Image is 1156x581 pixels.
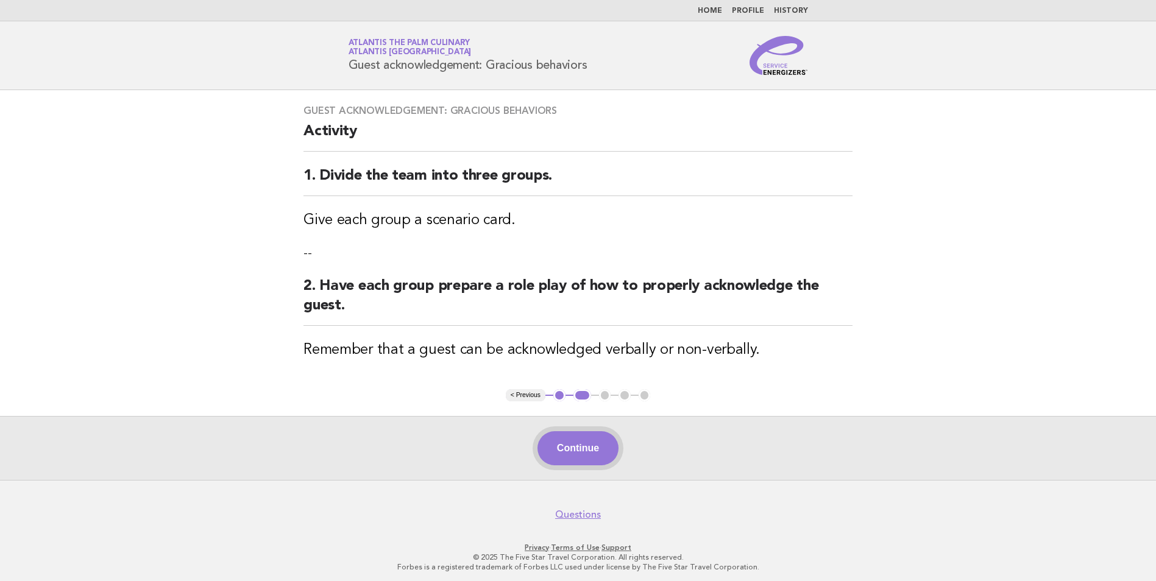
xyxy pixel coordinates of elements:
button: Continue [537,431,619,465]
p: -- [303,245,853,262]
h3: Guest acknowledgement: Gracious behaviors [303,105,853,117]
span: Atlantis [GEOGRAPHIC_DATA] [349,49,472,57]
a: Questions [555,509,601,521]
button: 2 [573,389,591,401]
a: Terms of Use [551,543,600,552]
a: Atlantis The Palm CulinaryAtlantis [GEOGRAPHIC_DATA] [349,39,472,56]
p: © 2025 The Five Star Travel Corporation. All rights reserved. [205,552,951,562]
a: Home [698,7,722,15]
a: Profile [732,7,764,15]
h3: Give each group a scenario card. [303,211,853,230]
h1: Guest acknowledgement: Gracious behaviors [349,40,587,71]
h2: Activity [303,122,853,152]
p: · · [205,543,951,552]
h2: 1. Divide the team into three groups. [303,166,853,196]
h2: 2. Have each group prepare a role play of how to properly acknowledge the guest. [303,276,853,326]
a: History [774,7,808,15]
a: Support [601,543,631,552]
p: Forbes is a registered trademark of Forbes LLC used under license by The Five Star Travel Corpora... [205,562,951,572]
button: < Previous [506,389,545,401]
h3: Remember that a guest can be acknowledged verbally or non-verbally. [303,340,853,360]
button: 1 [553,389,566,401]
img: Service Energizers [750,36,808,75]
a: Privacy [525,543,549,552]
